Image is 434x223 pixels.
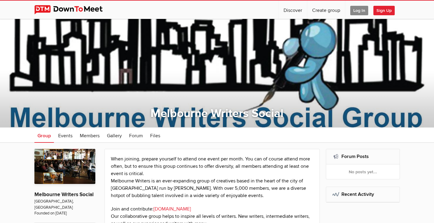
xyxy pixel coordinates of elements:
[153,206,191,212] a: [DOMAIN_NAME]
[104,128,125,143] a: Gallery
[34,210,95,216] span: Founded on [DATE]
[350,6,368,15] span: Log In
[34,199,95,210] span: [GEOGRAPHIC_DATA], [GEOGRAPHIC_DATA]
[111,155,314,199] p: When joining, prepare yourself to attend one event per month. You can of course attend more often...
[345,1,373,19] a: Log In
[341,153,369,160] a: Forum Posts
[58,133,72,139] span: Events
[373,1,400,19] a: Sign Up
[279,1,307,19] a: Discover
[147,128,163,143] a: Files
[55,128,76,143] a: Events
[37,133,51,139] span: Group
[150,133,160,139] span: Files
[126,128,146,143] a: Forum
[307,1,345,19] a: Create group
[373,6,395,15] span: Sign Up
[332,187,393,202] h2: Recent Activity
[107,133,122,139] span: Gallery
[34,149,95,184] img: Melbourne Writers Social
[326,164,400,179] div: No posts yet...
[77,128,103,143] a: Members
[34,128,54,143] a: Group
[129,133,143,139] span: Forum
[34,5,112,14] img: DownToMeet
[80,133,100,139] span: Members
